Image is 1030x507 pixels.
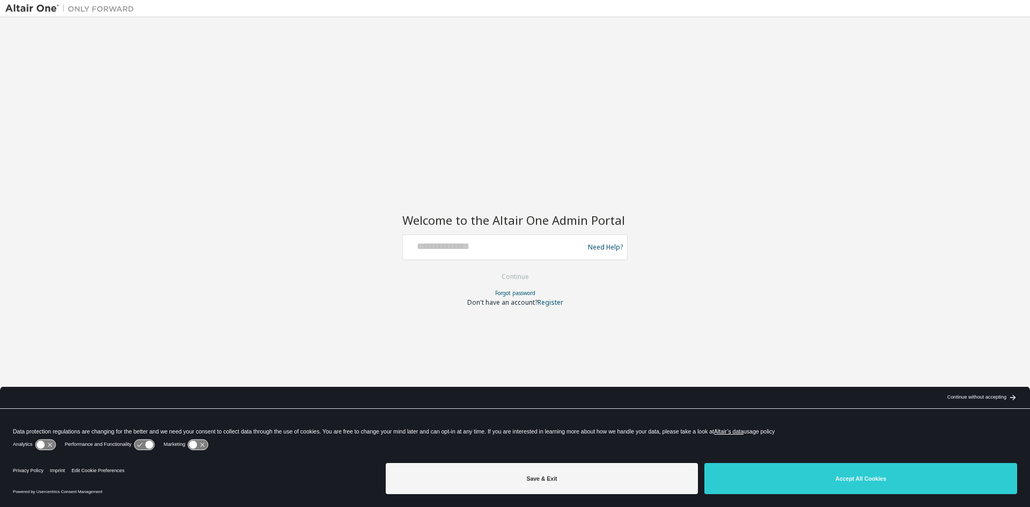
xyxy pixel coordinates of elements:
a: Register [538,298,563,307]
span: Don't have an account? [467,298,538,307]
h2: Welcome to the Altair One Admin Portal [402,212,628,227]
img: Altair One [5,3,139,14]
a: Forgot password [495,289,535,297]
